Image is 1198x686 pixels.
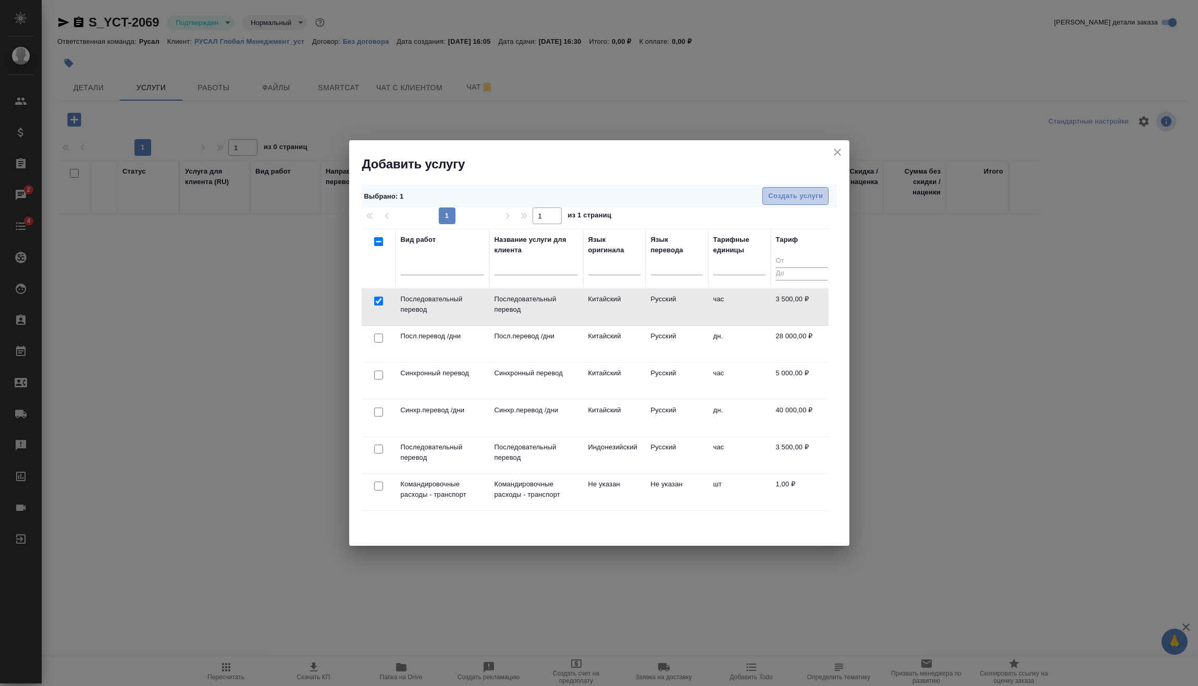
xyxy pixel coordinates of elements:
[495,294,578,315] p: Последовательный перевод
[651,235,703,255] div: Язык перевода
[771,437,833,473] td: 3 500,00 ₽
[583,474,646,510] td: Не указан
[708,400,771,436] td: дн.
[708,289,771,325] td: час
[401,294,484,315] p: Последовательный перевод
[362,156,849,173] h2: Добавить услугу
[588,235,640,255] div: Язык оригинала
[646,474,708,510] td: Не указан
[495,405,578,415] p: Синхр.перевод /дни
[708,474,771,510] td: шт
[771,326,833,362] td: 28 000,00 ₽
[568,209,612,224] span: из 1 страниц
[713,235,765,255] div: Тарифные единицы
[583,289,646,325] td: Китайский
[708,326,771,362] td: дн.
[776,255,828,268] input: От
[776,235,798,245] div: Тариф
[583,363,646,399] td: Китайский
[771,289,833,325] td: 3 500,00 ₽
[401,479,484,500] p: Командировочные расходы - транспорт
[771,400,833,436] td: 40 000,00 ₽
[495,235,578,255] div: Название услуги для клиента
[495,331,578,341] p: Посл.перевод /дни
[401,368,484,378] p: Синхронный перевод
[401,331,484,341] p: Посл.перевод /дни
[771,474,833,510] td: 1,00 ₽
[646,289,708,325] td: Русский
[583,326,646,362] td: Китайский
[771,363,833,399] td: 5 000,00 ₽
[776,267,828,280] input: До
[401,405,484,415] p: Синхр.перевод /дни
[708,363,771,399] td: час
[708,437,771,473] td: час
[401,235,436,245] div: Вид работ
[495,368,578,378] p: Синхронный перевод
[768,190,823,202] span: Создать услуги
[646,400,708,436] td: Русский
[495,479,578,500] p: Командировочные расходы - транспорт
[646,363,708,399] td: Русский
[646,437,708,473] td: Русский
[830,144,845,160] button: close
[646,326,708,362] td: Русский
[762,187,829,205] button: Создать услуги
[583,400,646,436] td: Китайский
[364,192,404,200] span: Выбрано : 1
[401,442,484,463] p: Последовательный перевод
[583,437,646,473] td: Индонезийский
[495,442,578,463] p: Последовательный перевод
